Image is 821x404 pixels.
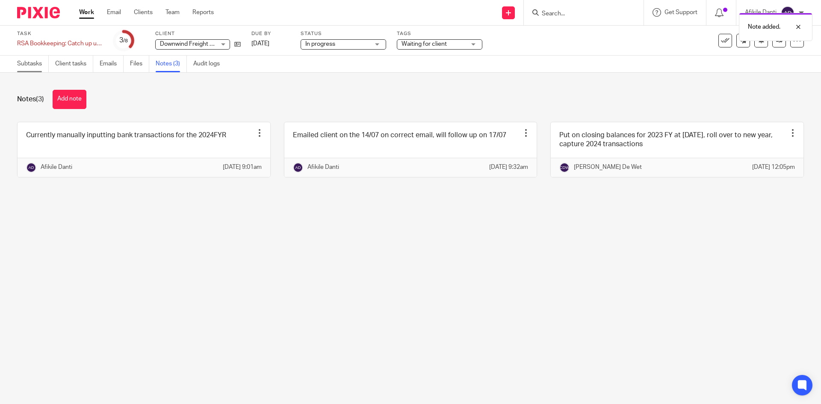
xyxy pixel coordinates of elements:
a: Clients [134,8,153,17]
label: Tags [397,30,482,37]
div: 3 [119,35,128,45]
img: svg%3E [781,6,794,20]
img: Pixie [17,7,60,18]
a: Client tasks [55,56,93,72]
span: [DATE] [251,41,269,47]
a: Work [79,8,94,17]
div: RSA Bookkeeping: Catch up until 28 Feb 2024 [17,39,103,48]
a: Subtasks [17,56,49,72]
span: (3) [36,96,44,103]
button: Add note [53,90,86,109]
span: Downwind Freight Services: G2147 [160,41,254,47]
p: [PERSON_NAME] De Wet [574,163,642,171]
a: Team [165,8,180,17]
a: Notes (3) [156,56,187,72]
p: [DATE] 9:32am [489,163,528,171]
a: Email [107,8,121,17]
p: Afikile Danti [41,163,72,171]
label: Due by [251,30,290,37]
span: In progress [305,41,335,47]
label: Client [155,30,241,37]
img: svg%3E [559,162,570,173]
a: Reports [192,8,214,17]
small: /8 [123,38,128,43]
a: Audit logs [193,56,226,72]
div: RSA Bookkeeping: Catch up until [DATE] [17,39,103,48]
img: svg%3E [293,162,303,173]
a: Files [130,56,149,72]
span: Waiting for client [402,41,447,47]
label: Task [17,30,103,37]
p: Afikile Danti [307,163,339,171]
h1: Notes [17,95,44,104]
p: [DATE] 12:05pm [752,163,795,171]
img: svg%3E [26,162,36,173]
p: [DATE] 9:01am [223,163,262,171]
p: Note added. [748,23,780,31]
a: Emails [100,56,124,72]
label: Status [301,30,386,37]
